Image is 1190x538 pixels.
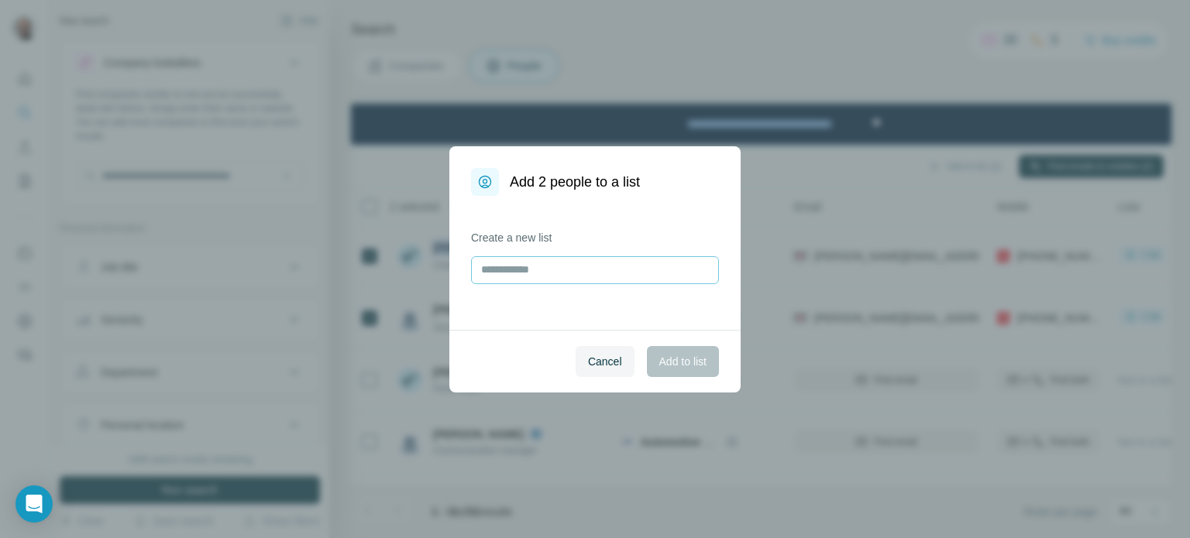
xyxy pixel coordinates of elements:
[576,346,635,377] button: Cancel
[15,485,53,523] div: Open Intercom Messenger
[299,3,518,37] div: Upgrade plan for full access to Surfe
[588,354,622,369] span: Cancel
[471,230,719,245] label: Create a new list
[510,171,640,193] h1: Add 2 people to a list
